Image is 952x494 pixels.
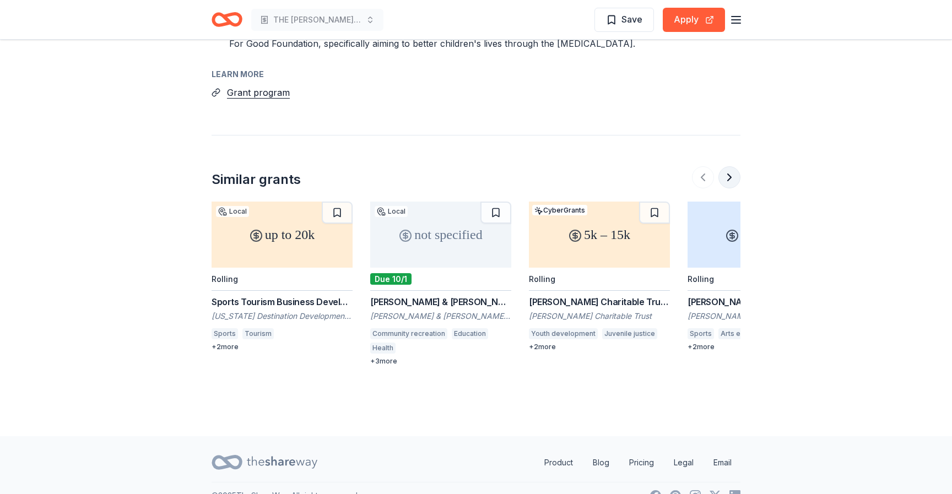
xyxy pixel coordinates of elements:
a: Blog [584,452,618,474]
button: THE [PERSON_NAME] FOUNDATION [251,9,383,31]
div: Education [452,328,488,339]
div: Youth development [529,328,598,339]
a: Legal [665,452,702,474]
div: up to 20k [212,202,353,268]
div: Rolling [212,274,238,284]
div: Sports Tourism Business Development Grant Program [212,295,353,308]
div: + 2 more [688,343,829,351]
div: Learn more [212,68,740,81]
a: Email [705,452,740,474]
div: [PERSON_NAME] & [PERSON_NAME] Foundation (Community Grants) [370,295,511,308]
div: Local [216,206,249,217]
div: not specified [370,202,511,268]
a: not specifiedLocalDue 10/1[PERSON_NAME] & [PERSON_NAME] Foundation (Community Grants)[PERSON_NAME... [370,202,511,366]
div: Similar grants [212,171,301,188]
button: Grant program [227,85,290,100]
div: [PERSON_NAME] & [PERSON_NAME] Foundation [370,311,511,322]
div: Arts education [718,328,771,339]
div: [PERSON_NAME] Foundation Grant [688,295,829,308]
div: + 3 more [370,357,511,366]
div: Juvenile justice [602,328,657,339]
div: Sports [212,328,238,339]
div: Local [375,206,408,217]
div: CyberGrants [532,205,587,215]
button: Save [594,8,654,32]
div: up to 500 [688,202,829,268]
div: Community recreation [370,328,447,339]
div: Sports [688,328,714,339]
a: up to 20kLocalRollingSports Tourism Business Development Grant Program[US_STATE] Destination Deve... [212,202,353,351]
a: up to 500Rolling[PERSON_NAME] Foundation Grant[PERSON_NAME] FoundationSportsArts education+2more [688,202,829,351]
button: Apply [663,8,725,32]
div: Rolling [529,274,555,284]
span: THE [PERSON_NAME] FOUNDATION [273,13,361,26]
div: [PERSON_NAME] Charitable Trust Grant [529,295,670,308]
div: Tourism [242,328,274,339]
div: Rolling [688,274,714,284]
div: [PERSON_NAME] Charitable Trust [529,311,670,322]
nav: quick links [535,452,740,474]
div: 5k – 15k [529,202,670,268]
span: Save [621,12,642,26]
div: [US_STATE] Destination Development Corporation (IDDC) [212,311,353,322]
a: Product [535,452,582,474]
a: Home [212,7,242,32]
div: + 2 more [212,343,353,351]
div: Due 10/1 [370,273,412,285]
a: 5k – 15kCyberGrantsRolling[PERSON_NAME] Charitable Trust Grant[PERSON_NAME] Charitable TrustYouth... [529,202,670,351]
div: + 2 more [529,343,670,351]
a: Pricing [620,452,663,474]
div: [PERSON_NAME] Foundation [688,311,829,322]
div: Health [370,343,396,354]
